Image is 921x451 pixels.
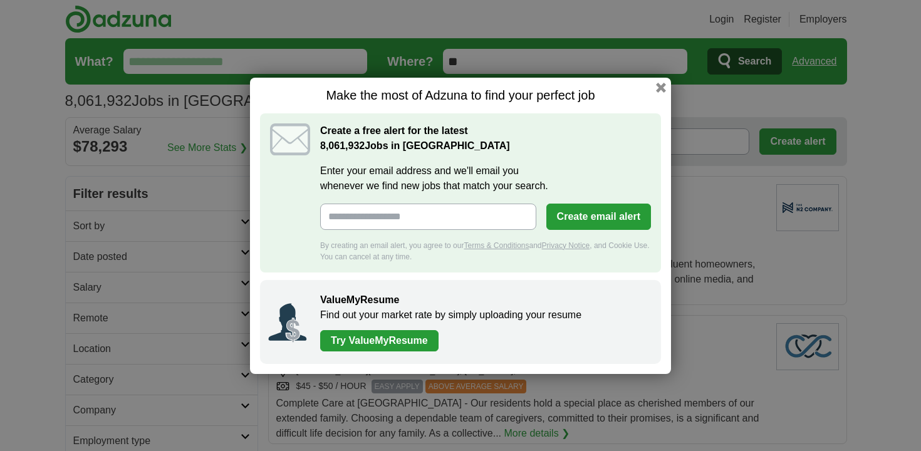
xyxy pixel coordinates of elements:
[546,204,651,230] button: Create email alert
[542,241,590,250] a: Privacy Notice
[260,88,661,103] h1: Make the most of Adzuna to find your perfect job
[320,293,648,308] h2: ValueMyResume
[320,140,510,151] strong: Jobs in [GEOGRAPHIC_DATA]
[320,163,651,194] label: Enter your email address and we'll email you whenever we find new jobs that match your search.
[270,123,310,155] img: icon_email.svg
[320,330,439,351] a: Try ValueMyResume
[320,138,365,153] span: 8,061,932
[320,308,648,323] p: Find out your market rate by simply uploading your resume
[320,123,651,153] h2: Create a free alert for the latest
[320,240,651,262] div: By creating an email alert, you agree to our and , and Cookie Use. You can cancel at any time.
[464,241,529,250] a: Terms & Conditions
